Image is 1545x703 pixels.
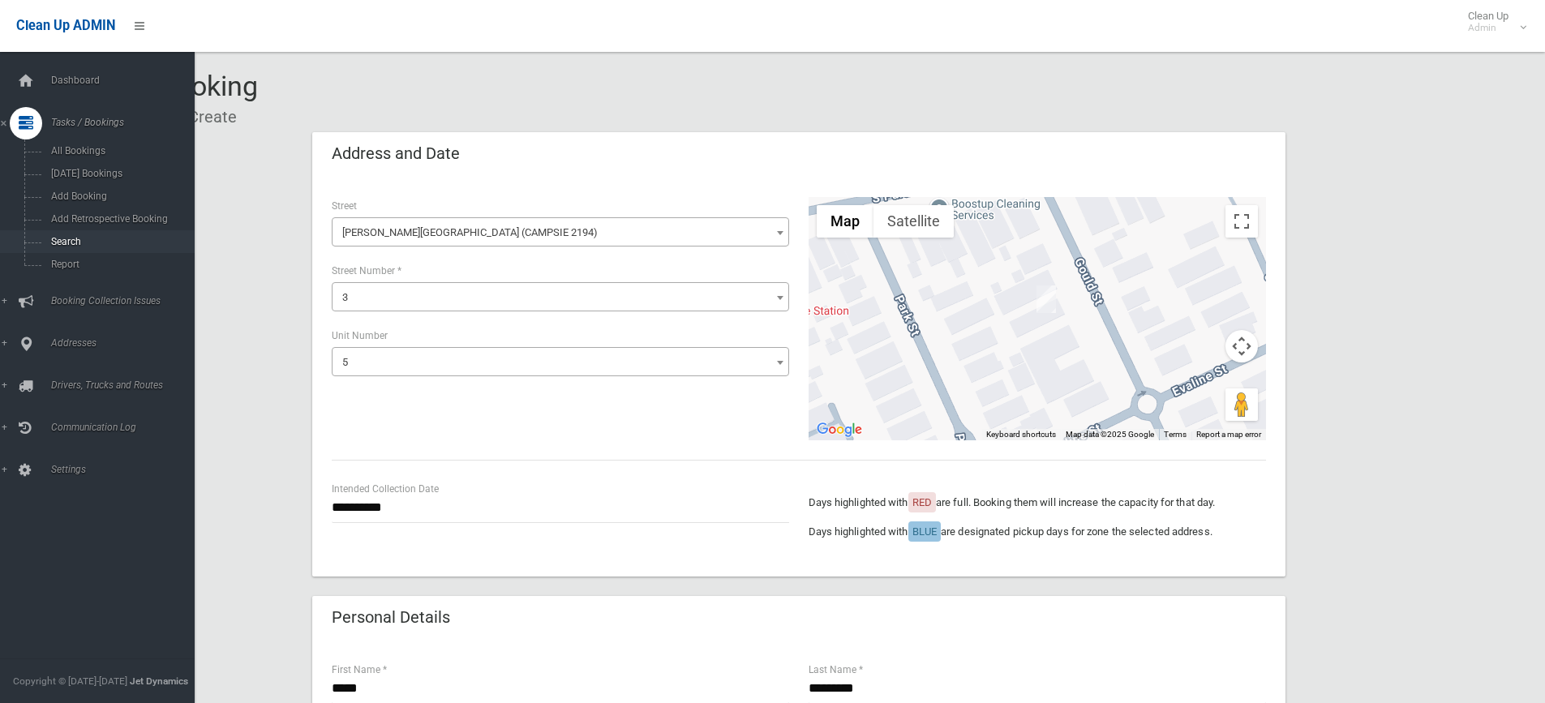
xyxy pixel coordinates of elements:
strong: Jet Dynamics [130,675,188,687]
span: Communication Log [46,422,207,433]
span: Map data ©2025 Google [1066,430,1154,439]
span: Clean Up [1460,10,1525,34]
span: [DATE] Bookings [46,168,193,179]
span: All Bookings [46,145,193,156]
img: Google [813,419,866,440]
span: 3 [342,291,348,303]
button: Map camera controls [1225,330,1258,362]
span: Report [46,259,193,270]
span: 5 [342,356,348,368]
button: Show street map [817,205,873,238]
a: Terms (opens in new tab) [1164,430,1187,439]
span: BLUE [912,525,937,538]
span: Clean Up ADMIN [16,18,115,33]
span: 5 [336,351,785,374]
span: Search [46,236,193,247]
button: Drag Pegman onto the map to open Street View [1225,388,1258,421]
span: Booking Collection Issues [46,295,207,306]
span: Copyright © [DATE]-[DATE] [13,675,127,687]
li: Create [177,102,237,132]
span: Drivers, Trucks and Routes [46,379,207,391]
span: 5 [332,347,789,376]
span: Gould Street (CAMPSIE 2194) [332,217,789,246]
span: Tasks / Bookings [46,117,207,128]
span: Gould Street (CAMPSIE 2194) [336,221,785,244]
header: Address and Date [312,138,479,169]
p: Days highlighted with are designated pickup days for zone the selected address. [809,522,1266,542]
span: Addresses [46,337,207,349]
span: 3 [336,286,785,309]
a: Open this area in Google Maps (opens a new window) [813,419,866,440]
span: 3 [332,282,789,311]
a: Report a map error [1196,430,1261,439]
button: Show satellite imagery [873,205,954,238]
span: Add Booking [46,191,193,202]
span: RED [912,496,932,508]
div: 5/3 Gould Street, CAMPSIE NSW 2194 [1036,285,1056,313]
button: Keyboard shortcuts [986,429,1056,440]
p: Days highlighted with are full. Booking them will increase the capacity for that day. [809,493,1266,512]
span: Add Retrospective Booking [46,213,193,225]
header: Personal Details [312,602,470,633]
small: Admin [1468,22,1509,34]
button: Toggle fullscreen view [1225,205,1258,238]
span: Dashboard [46,75,207,86]
span: Settings [46,464,207,475]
